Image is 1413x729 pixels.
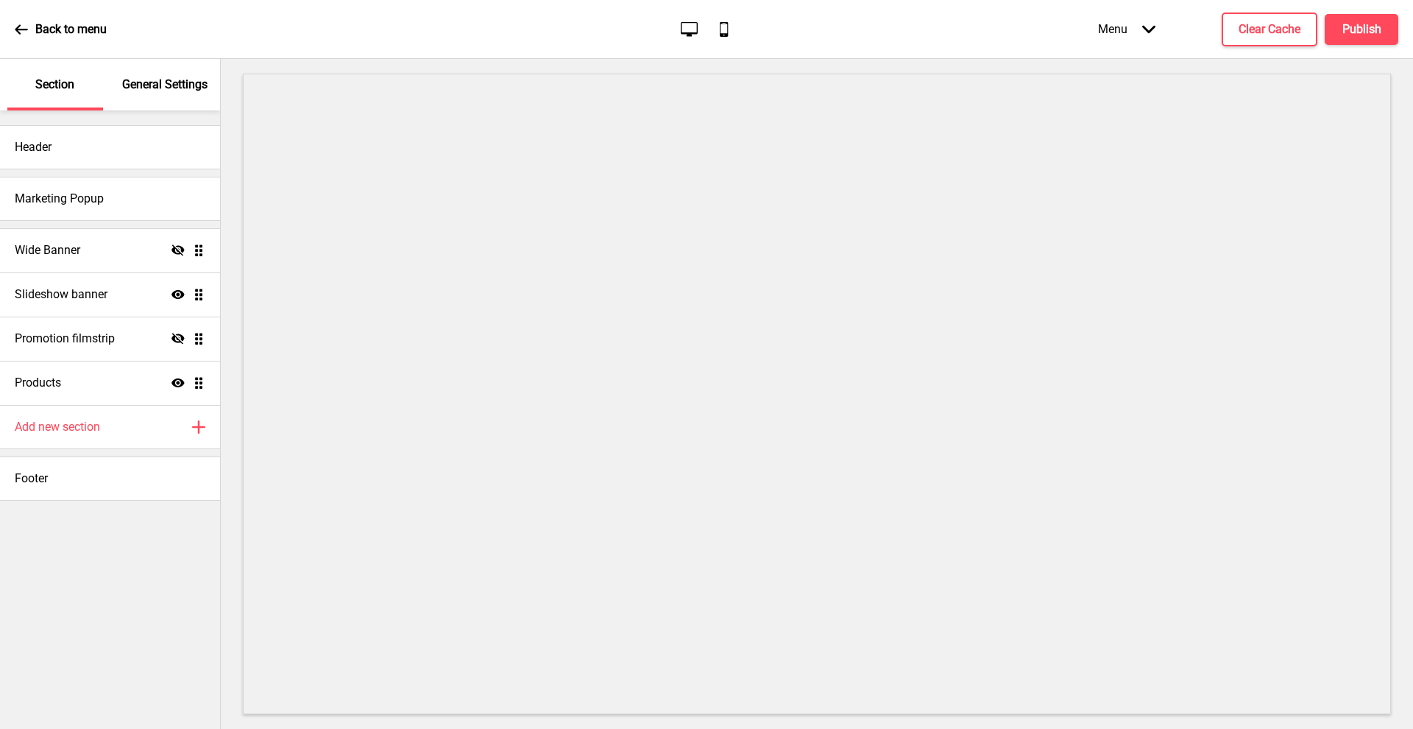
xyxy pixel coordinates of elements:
[15,419,100,435] h4: Add new section
[35,77,74,93] p: Section
[15,471,48,487] h4: Footer
[1083,7,1170,51] div: Menu
[1222,13,1317,46] button: Clear Cache
[1239,21,1300,38] h4: Clear Cache
[15,286,107,303] h4: Slideshow banner
[15,331,115,347] h4: Promotion filmstrip
[15,10,107,49] a: Back to menu
[1325,14,1398,45] button: Publish
[15,139,52,155] h4: Header
[35,21,107,38] p: Back to menu
[15,191,104,207] h4: Marketing Popup
[15,242,80,258] h4: Wide Banner
[122,77,208,93] p: General Settings
[1342,21,1381,38] h4: Publish
[15,375,61,391] h4: Products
